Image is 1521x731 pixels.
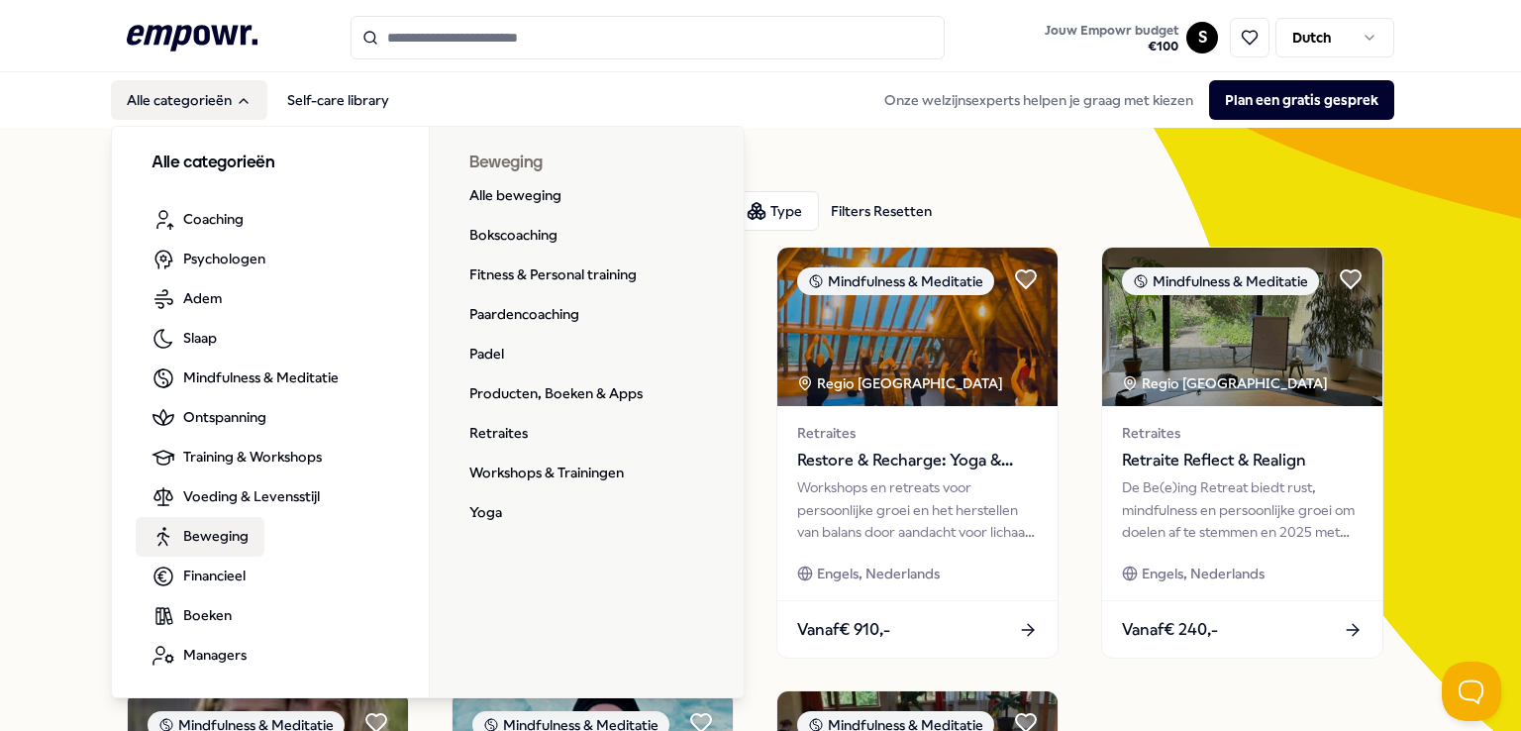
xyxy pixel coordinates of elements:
a: Psychologen [136,240,281,279]
span: Vanaf € 240,- [1122,617,1218,643]
a: Managers [136,636,262,676]
a: Training & Workshops [136,438,338,477]
div: Workshops en retreats voor persoonlijke groei en het herstellen van balans door aandacht voor lic... [797,476,1038,543]
a: Slaap [136,319,233,359]
button: Type [734,191,819,231]
img: package image [777,248,1058,406]
span: Psychologen [183,248,265,269]
span: Engels, Nederlands [817,563,940,584]
span: Financieel [183,565,246,586]
a: Bokscoaching [454,216,573,256]
input: Search for products, categories or subcategories [351,16,945,59]
button: Plan een gratis gesprek [1209,80,1394,120]
div: Mindfulness & Meditatie [1122,267,1319,295]
nav: Main [111,80,405,120]
span: Retraites [797,422,1038,444]
a: Coaching [136,200,259,240]
a: Self-care library [271,80,405,120]
span: Ontspanning [183,406,266,428]
a: package imageMindfulness & MeditatieRegio [GEOGRAPHIC_DATA] RetraitesRetraite Reflect & RealignDe... [1101,247,1383,659]
a: Boeken [136,596,248,636]
span: Mindfulness & Meditatie [183,366,339,388]
a: Beweging [136,517,264,557]
span: Coaching [183,208,244,230]
h3: Beweging [469,151,706,176]
a: Producten, Boeken & Apps [454,374,659,414]
span: € 100 [1045,39,1178,54]
a: Mindfulness & Meditatie [136,359,355,398]
span: Adem [183,287,222,309]
a: Workshops & Trainingen [454,454,640,493]
a: Retraites [454,414,544,454]
a: package imageMindfulness & MeditatieRegio [GEOGRAPHIC_DATA] RetraitesRestore & Recharge: Yoga & M... [776,247,1059,659]
span: Slaap [183,327,217,349]
div: Mindfulness & Meditatie [797,267,994,295]
a: Paardencoaching [454,295,595,335]
span: Training & Workshops [183,446,322,468]
a: Financieel [136,557,261,596]
span: Vanaf € 910,- [797,617,890,643]
span: Jouw Empowr budget [1045,23,1178,39]
div: Regio [GEOGRAPHIC_DATA] [797,372,1006,394]
div: Regio [GEOGRAPHIC_DATA] [1122,372,1331,394]
button: S [1186,22,1218,53]
span: Retraites [1122,422,1363,444]
img: package image [1102,248,1382,406]
a: Padel [454,335,520,374]
span: Managers [183,644,247,666]
div: Onze welzijnsexperts helpen je graag met kiezen [868,80,1394,120]
a: Yoga [454,493,518,533]
div: De Be(e)ing Retreat biedt rust, mindfulness en persoonlijke groei om doelen af te stemmen en 2025... [1122,476,1363,543]
span: Beweging [183,525,249,547]
a: Jouw Empowr budget€100 [1037,17,1186,58]
a: Alle beweging [454,176,577,216]
button: Jouw Empowr budget€100 [1041,19,1182,58]
span: Engels, Nederlands [1142,563,1265,584]
a: Ontspanning [136,398,282,438]
span: Retraite Reflect & Realign [1122,448,1363,473]
a: Adem [136,279,238,319]
a: Fitness & Personal training [454,256,653,295]
span: Voeding & Levensstijl [183,485,320,507]
div: Filters Resetten [831,200,932,222]
a: Voeding & Levensstijl [136,477,336,517]
div: Alle categorieën [112,127,746,699]
h3: Alle categorieën [152,151,389,176]
span: Boeken [183,604,232,626]
iframe: Help Scout Beacon - Open [1442,662,1501,721]
button: Alle categorieën [111,80,267,120]
span: Restore & Recharge: Yoga & Meditatie [797,448,1038,473]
